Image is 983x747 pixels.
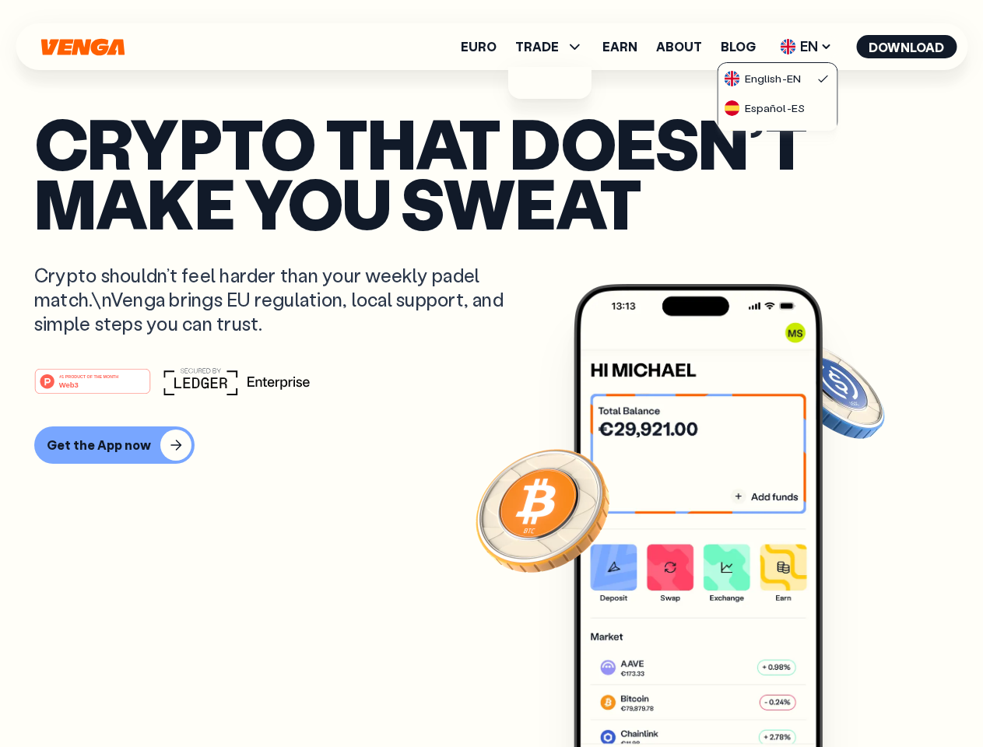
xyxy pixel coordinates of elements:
button: Get the App now [34,426,195,464]
img: flag-uk [780,39,795,54]
a: Blog [721,40,756,53]
a: Earn [602,40,637,53]
a: Euro [461,40,497,53]
img: flag-uk [725,71,740,86]
a: flag-ukEnglish-EN [718,63,837,93]
span: TRADE [515,40,559,53]
div: Català - CAT [725,130,809,146]
img: Bitcoin [472,440,613,580]
p: Crypto shouldn’t feel harder than your weekly padel match.\nVenga brings EU regulation, local sup... [34,263,526,336]
button: Download [856,35,957,58]
img: flag-es [725,100,740,116]
a: flag-catCatalà-CAT [718,122,837,152]
a: About [656,40,702,53]
a: #1 PRODUCT OF THE MONTHWeb3 [34,377,151,398]
div: Get the App now [47,437,151,453]
span: TRADE [515,37,584,56]
div: Español - ES [725,100,805,116]
svg: Home [39,38,126,56]
a: flag-esEspañol-ES [718,93,837,122]
img: USDC coin [776,335,888,447]
img: flag-cat [725,130,740,146]
p: Crypto that doesn’t make you sweat [34,113,949,232]
div: English - EN [725,71,801,86]
tspan: Web3 [59,380,79,388]
a: Get the App now [34,426,949,464]
span: EN [774,34,837,59]
tspan: #1 PRODUCT OF THE MONTH [59,373,118,378]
